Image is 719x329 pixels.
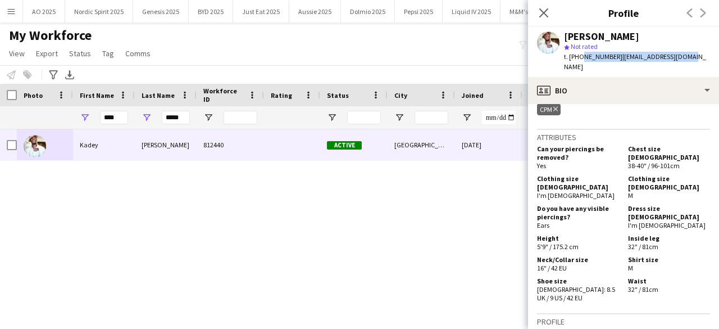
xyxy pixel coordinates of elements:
span: Workforce ID [203,87,244,103]
span: Status [327,91,349,100]
span: 32" / 81cm [628,242,658,251]
span: Rating [271,91,292,100]
h3: Profile [528,6,719,20]
button: AO 2025 [23,1,65,22]
span: Status [69,48,91,58]
h5: Inside leg [628,234,710,242]
div: Kadey [73,129,135,160]
input: First Name Filter Input [100,111,128,124]
a: Tag [98,46,119,61]
div: CPM [537,103,561,115]
span: 16" / 42 EU [537,264,567,272]
span: View [9,48,25,58]
h5: Clothing size [DEMOGRAPHIC_DATA] [537,174,619,191]
button: Aussie 2025 [289,1,341,22]
input: City Filter Input [415,111,448,124]
span: Active [327,141,362,150]
button: Open Filter Menu [394,112,404,123]
button: Just Eat 2025 [233,1,289,22]
span: Ears [537,221,549,229]
h5: Clothing size [DEMOGRAPHIC_DATA] [628,174,710,191]
h5: Height [537,234,619,242]
span: My Workforce [9,27,92,44]
span: Yes [537,161,546,170]
button: M&M's 2025 [500,1,552,22]
h5: Neck/Collar size [537,255,619,264]
button: Pepsi 2025 [395,1,443,22]
span: I'm [DEMOGRAPHIC_DATA] [628,221,706,229]
span: Comms [125,48,151,58]
a: Status [65,46,95,61]
div: Bio [528,77,719,104]
a: Export [31,46,62,61]
h5: Shoe size [537,277,619,285]
span: Tag [102,48,114,58]
span: [DEMOGRAPHIC_DATA]: 8.5 UK / 9 US / 42 EU [537,285,615,302]
button: Open Filter Menu [327,112,337,123]
span: First Name [80,91,114,100]
span: City [394,91,407,100]
div: 812440 [197,129,264,160]
h3: Attributes [537,132,710,142]
span: | [EMAIL_ADDRESS][DOMAIN_NAME] [564,52,706,71]
h5: Waist [628,277,710,285]
h5: Dress size [DEMOGRAPHIC_DATA] [628,204,710,221]
span: t. [PHONE_NUMBER] [564,52,622,61]
input: Status Filter Input [347,111,381,124]
h5: Shirt size [628,255,710,264]
span: 38-40" / 96-101cm [628,161,680,170]
button: Genesis 2025 [133,1,189,22]
input: Joined Filter Input [482,111,516,124]
a: Comms [121,46,155,61]
span: 32" / 81cm [628,285,658,294]
span: I'm [DEMOGRAPHIC_DATA] [537,191,615,200]
img: Kadey James [24,135,46,157]
div: [PERSON_NAME] [135,129,197,160]
button: Open Filter Menu [462,112,472,123]
app-action-btn: Export XLSX [63,68,76,82]
span: M [628,264,633,272]
button: Liquid IV 2025 [443,1,500,22]
app-action-btn: Advanced filters [47,68,60,82]
button: Dolmio 2025 [341,1,395,22]
button: BYD 2025 [189,1,233,22]
div: [PERSON_NAME] [564,31,639,42]
div: [GEOGRAPHIC_DATA] [388,129,455,160]
span: Joined [462,91,484,100]
a: View [4,46,29,61]
input: Workforce ID Filter Input [224,111,257,124]
h3: Profile [537,317,710,327]
h5: Chest size [DEMOGRAPHIC_DATA] [628,145,710,161]
input: Last Name Filter Input [162,111,190,124]
button: Nordic Spirit 2025 [65,1,133,22]
span: 5'9" / 175.2 cm [537,242,579,251]
span: Not rated [571,42,598,51]
button: Open Filter Menu [80,112,90,123]
span: Photo [24,91,43,100]
span: Export [36,48,58,58]
h5: Do you have any visible piercings? [537,204,619,221]
button: Open Filter Menu [142,112,152,123]
span: Last Name [142,91,175,100]
div: 2 days [522,129,590,160]
h5: Can your piercings be removed? [537,145,619,161]
span: M [628,191,633,200]
button: Open Filter Menu [203,112,213,123]
div: [DATE] [455,129,522,160]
